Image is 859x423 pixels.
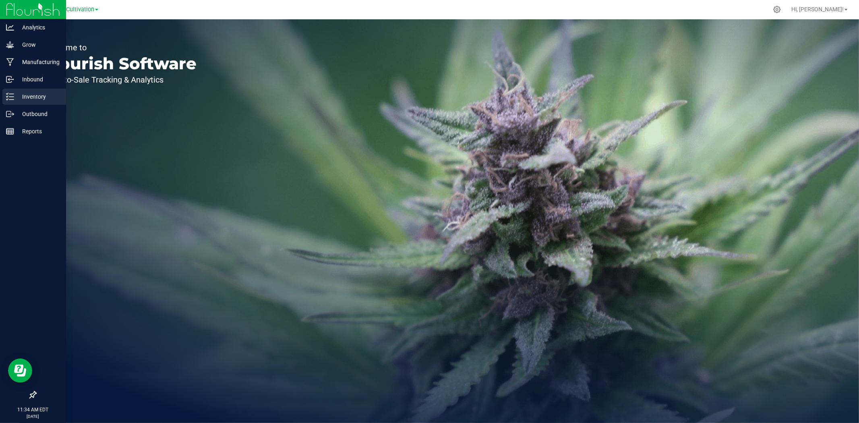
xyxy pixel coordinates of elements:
[4,406,62,413] p: 11:34 AM EDT
[14,92,62,102] p: Inventory
[4,413,62,419] p: [DATE]
[6,58,14,66] inline-svg: Manufacturing
[6,93,14,101] inline-svg: Inventory
[14,40,62,50] p: Grow
[14,57,62,67] p: Manufacturing
[772,6,782,13] div: Manage settings
[14,126,62,136] p: Reports
[6,110,14,118] inline-svg: Outbound
[14,23,62,32] p: Analytics
[43,44,197,52] p: Welcome to
[8,359,32,383] iframe: Resource center
[14,109,62,119] p: Outbound
[66,6,94,13] span: Cultivation
[791,6,844,12] span: Hi, [PERSON_NAME]!
[14,75,62,84] p: Inbound
[43,76,197,84] p: Seed-to-Sale Tracking & Analytics
[6,75,14,83] inline-svg: Inbound
[43,56,197,72] p: Flourish Software
[6,41,14,49] inline-svg: Grow
[6,23,14,31] inline-svg: Analytics
[6,127,14,135] inline-svg: Reports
